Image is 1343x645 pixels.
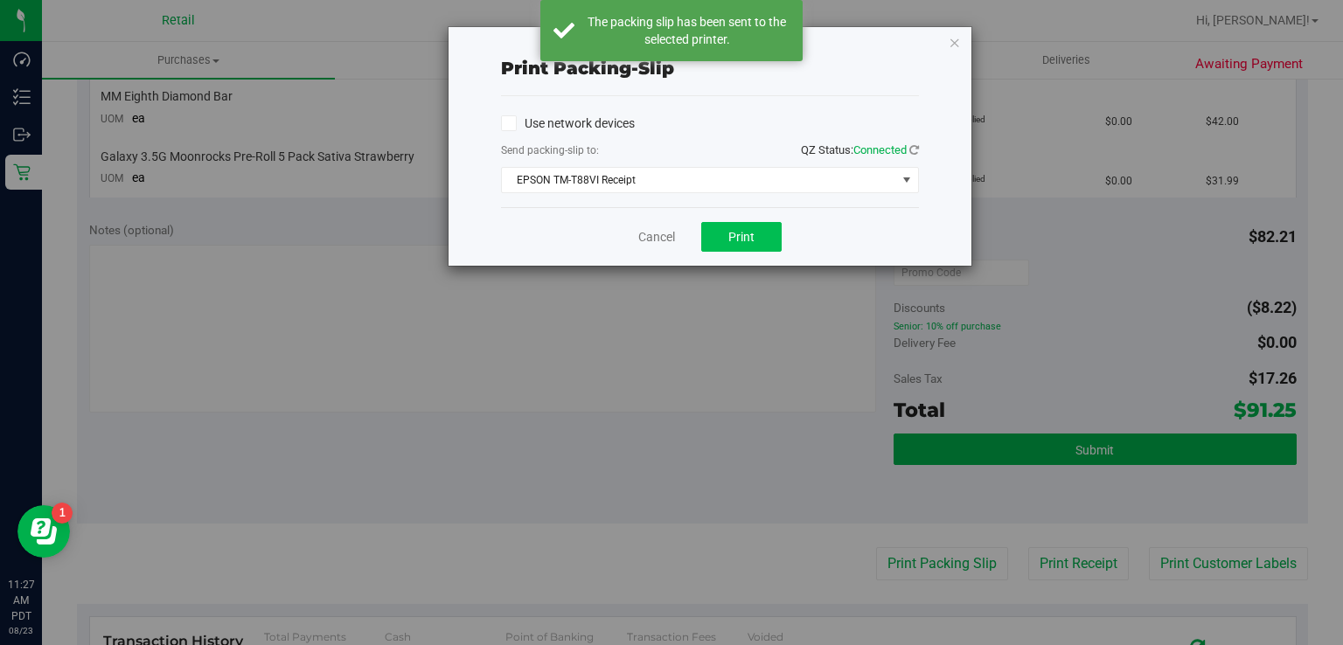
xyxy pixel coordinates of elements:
[801,143,919,156] span: QZ Status:
[728,230,755,244] span: Print
[52,503,73,524] iframe: Resource center unread badge
[895,168,917,192] span: select
[501,114,635,133] label: Use network devices
[502,168,896,192] span: EPSON TM-T88VI Receipt
[584,13,790,48] div: The packing slip has been sent to the selected printer.
[853,143,907,156] span: Connected
[17,505,70,558] iframe: Resource center
[501,142,599,158] label: Send packing-slip to:
[701,222,782,252] button: Print
[638,228,675,246] a: Cancel
[501,58,674,79] span: Print packing-slip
